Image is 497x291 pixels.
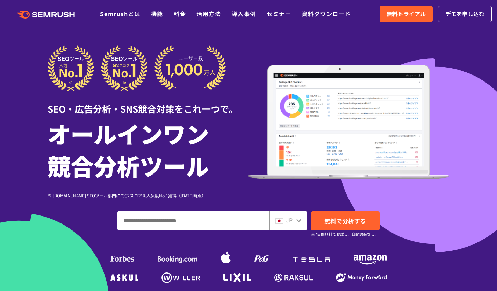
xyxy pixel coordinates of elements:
a: 料金 [174,9,186,18]
a: デモを申し込む [438,6,492,22]
span: デモを申し込む [445,9,484,19]
a: 無料で分析する [311,211,380,230]
span: 無料で分析する [324,217,366,225]
a: 無料トライアル [380,6,433,22]
a: 機能 [151,9,163,18]
small: ※7日間無料でお試し。自動課金なし。 [311,231,379,237]
div: SEO・広告分析・SNS競合対策をこれ一つで。 [48,91,249,115]
input: ドメイン、キーワードまたはURLを入力してください [118,211,269,230]
div: ※ [DOMAIN_NAME] SEOツール部門にてG2スコア＆人気度No.1獲得（[DATE]時点） [48,192,249,199]
span: JP [286,216,293,224]
a: セミナー [267,9,291,18]
span: 無料トライアル [387,9,426,19]
h1: オールインワン 競合分析ツール [48,117,249,182]
a: 活用方法 [196,9,221,18]
a: 資料ダウンロード [302,9,351,18]
a: Semrushとは [100,9,140,18]
a: 導入事例 [232,9,256,18]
